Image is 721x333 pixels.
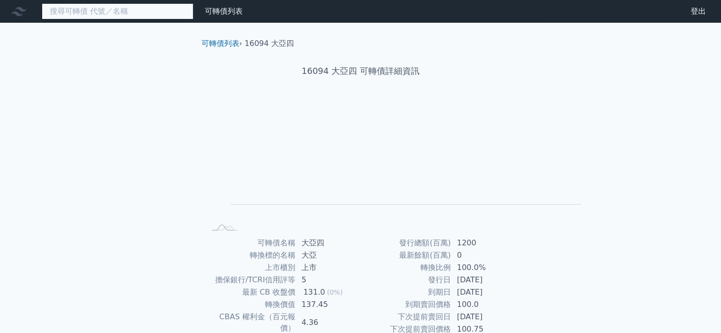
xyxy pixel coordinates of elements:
[361,249,451,261] td: 最新餘額(百萬)
[296,274,361,286] td: 5
[205,298,296,311] td: 轉換價值
[205,286,296,298] td: 最新 CB 收盤價
[205,7,243,16] a: 可轉債列表
[296,249,361,261] td: 大亞
[205,249,296,261] td: 轉換標的名稱
[301,287,327,298] div: 131.0
[451,237,516,249] td: 1200
[201,39,239,48] a: 可轉債列表
[451,274,516,286] td: [DATE]
[327,288,343,296] span: (0%)
[245,38,294,49] li: 16094 大亞四
[221,108,581,220] g: Chart
[361,237,451,249] td: 發行總額(百萬)
[42,3,193,19] input: 搜尋可轉債 代號／名稱
[205,237,296,249] td: 可轉債名稱
[451,261,516,274] td: 100.0%
[451,249,516,261] td: 0
[296,237,361,249] td: 大亞四
[451,298,516,311] td: 100.0
[683,4,713,19] a: 登出
[361,311,451,323] td: 下次提前賣回日
[451,311,516,323] td: [DATE]
[296,298,361,311] td: 137.45
[194,64,528,78] h1: 16094 大亞四 可轉債詳細資訊
[205,274,296,286] td: 擔保銀行/TCRI信用評等
[361,261,451,274] td: 轉換比例
[205,261,296,274] td: 上市櫃別
[296,261,361,274] td: 上市
[361,286,451,298] td: 到期日
[361,274,451,286] td: 發行日
[361,298,451,311] td: 到期賣回價格
[201,38,242,49] li: ›
[451,286,516,298] td: [DATE]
